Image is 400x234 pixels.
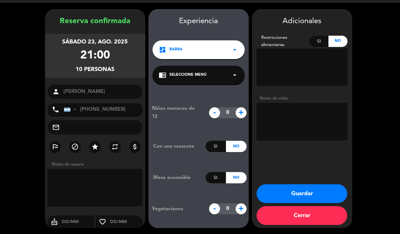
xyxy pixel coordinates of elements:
i: mail_outline [52,124,60,131]
div: 10 personas [76,65,114,74]
i: dashboard [159,46,166,53]
button: Guardar [257,184,347,203]
div: Niños menores de 12 [147,104,206,121]
span: - [209,203,220,214]
div: Si [206,172,226,183]
div: No [226,141,246,152]
i: repeat [111,143,119,150]
span: Seleccione Menú [169,72,207,78]
div: Si [206,141,226,152]
div: Restricciones alimentarias [257,34,310,48]
div: No [226,172,246,183]
i: phone [52,106,59,113]
span: + [236,203,247,214]
i: arrow_drop_down [231,46,238,53]
i: chrome_reader_mode [159,71,166,79]
div: Si [309,36,328,47]
div: Reserva confirmada [45,15,145,28]
span: + [236,107,247,118]
div: 21:00 [80,47,110,65]
span: BARRA [169,47,182,53]
div: Adicionales [257,15,347,28]
i: star [91,143,99,150]
div: Con una mascota [148,142,206,150]
div: sábado 23, ago. 2025 [62,38,128,47]
div: Mesa accessible [148,174,206,182]
div: Notas de visita [257,95,347,102]
i: attach_money [131,143,139,150]
i: person [52,88,60,95]
i: block [71,143,79,150]
div: Notas de usuario [49,161,145,168]
div: Vegetarianos [147,205,206,213]
div: No [328,36,347,47]
div: Argentina: +54 [64,104,78,115]
input: DD/MM [61,218,95,226]
div: Experiencia [148,15,249,28]
span: - [209,107,220,118]
i: arrow_drop_down [231,71,238,79]
button: Cerrar [257,206,347,225]
i: outlined_flag [51,143,59,150]
input: DD/MM [109,218,143,226]
i: cake [47,218,61,226]
i: favorite_border [96,218,109,226]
